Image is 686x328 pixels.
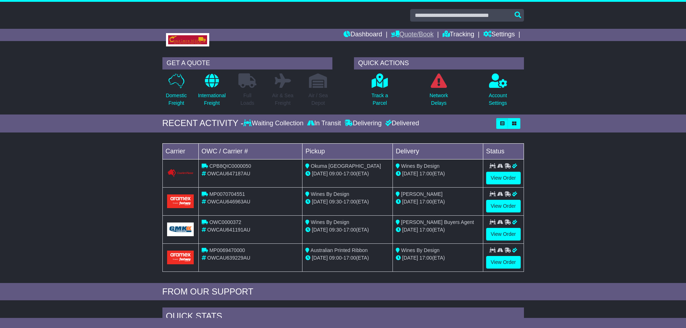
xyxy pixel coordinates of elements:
[209,247,245,253] span: MP0069470000
[393,143,483,159] td: Delivery
[272,92,293,107] p: Air & Sea Freight
[420,255,432,261] span: 17:00
[311,219,349,225] span: Wines By Design
[420,227,432,233] span: 17:00
[396,254,480,262] div: (ETA)
[167,251,194,264] img: Aramex.png
[371,92,388,107] p: Track a Parcel
[305,120,343,127] div: In Transit
[489,92,507,107] p: Account Settings
[401,247,440,253] span: Wines By Design
[401,163,440,169] span: Wines By Design
[309,92,328,107] p: Air / Sea Depot
[402,171,418,176] span: [DATE]
[396,198,480,206] div: (ETA)
[486,172,521,184] a: View Order
[207,171,250,176] span: OWCAU647187AU
[354,57,524,69] div: QUICK ACTIONS
[305,226,390,234] div: - (ETA)
[402,199,418,205] span: [DATE]
[391,29,434,41] a: Quote/Book
[238,92,256,107] p: Full Loads
[371,73,388,111] a: Track aParcel
[162,307,524,327] div: Quick Stats
[166,92,187,107] p: Domestic Freight
[209,219,241,225] span: OWC0000372
[344,255,356,261] span: 17:00
[162,287,524,297] div: FROM OUR SUPPORT
[396,226,480,234] div: (ETA)
[429,73,448,111] a: NetworkDelays
[198,73,226,111] a: InternationalFreight
[162,57,332,69] div: GET A QUOTE
[162,118,244,129] div: RECENT ACTIVITY -
[420,199,432,205] span: 17:00
[167,194,194,208] img: Aramex.png
[401,191,443,197] span: [PERSON_NAME]
[486,200,521,212] a: View Order
[329,227,342,233] span: 09:30
[311,163,381,169] span: Okuma [GEOGRAPHIC_DATA]
[311,191,349,197] span: Wines By Design
[486,228,521,241] a: View Order
[329,199,342,205] span: 09:30
[443,29,474,41] a: Tracking
[483,29,515,41] a: Settings
[209,191,245,197] span: MP0070704551
[329,171,342,176] span: 09:00
[312,255,328,261] span: [DATE]
[344,227,356,233] span: 17:00
[312,171,328,176] span: [DATE]
[310,247,368,253] span: Australian Printed Ribbon
[396,170,480,178] div: (ETA)
[488,73,507,111] a: AccountSettings
[207,227,250,233] span: OWCAU641191AU
[305,198,390,206] div: - (ETA)
[420,171,432,176] span: 17:00
[207,199,250,205] span: OWCAU646963AU
[243,120,305,127] div: Waiting Collection
[305,254,390,262] div: - (ETA)
[207,255,250,261] span: OWCAU639229AU
[329,255,342,261] span: 09:00
[305,170,390,178] div: - (ETA)
[167,223,194,236] img: GetCarrierServiceLogo
[344,199,356,205] span: 17:00
[344,171,356,176] span: 17:00
[486,256,521,269] a: View Order
[401,219,474,225] span: [PERSON_NAME] Buyers Agent
[483,143,524,159] td: Status
[302,143,393,159] td: Pickup
[343,120,384,127] div: Delivering
[312,199,328,205] span: [DATE]
[162,143,198,159] td: Carrier
[402,255,418,261] span: [DATE]
[430,92,448,107] p: Network Delays
[384,120,419,127] div: Delivered
[312,227,328,233] span: [DATE]
[402,227,418,233] span: [DATE]
[209,163,251,169] span: CPB8QIC0000050
[165,73,187,111] a: DomesticFreight
[344,29,382,41] a: Dashboard
[167,169,194,178] img: GetCarrierServiceLogo
[198,143,302,159] td: OWC / Carrier #
[198,92,226,107] p: International Freight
